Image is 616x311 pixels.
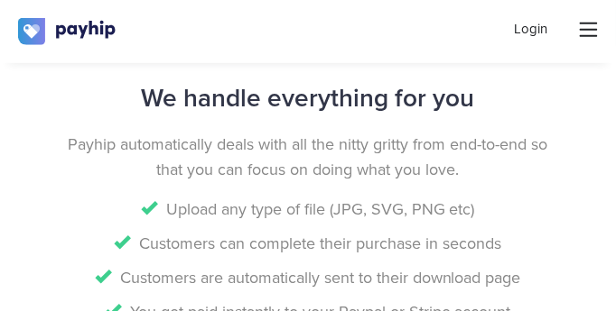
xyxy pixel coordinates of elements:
li: Upload any type of file (JPG, SVG, PNG etc) [61,197,555,222]
p: Payhip automatically deals with all the nitty gritty from end-to-end so that you can focus on doi... [61,132,555,182]
img: logo.svg [18,18,117,45]
li: Customers are automatically sent to their download page [61,265,555,290]
li: Customers can complete their purchase in seconds [61,231,555,256]
h2: We handle everything for you [61,83,555,114]
a: Login [515,20,548,39]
